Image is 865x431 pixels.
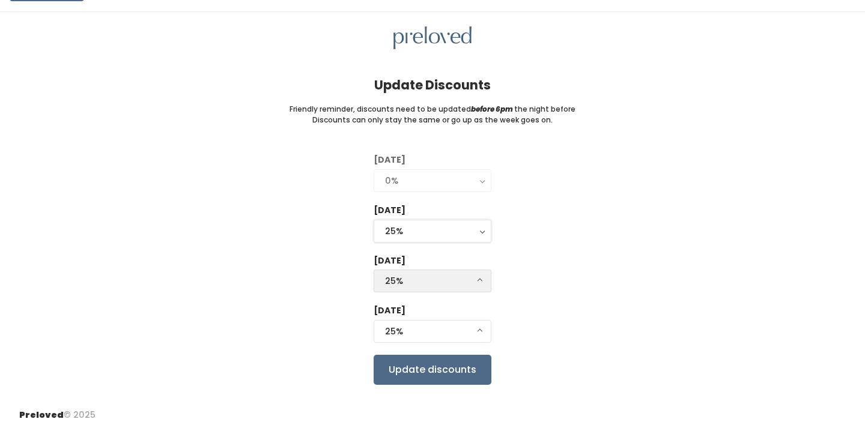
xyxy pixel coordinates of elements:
input: Update discounts [374,355,491,385]
label: [DATE] [374,304,405,317]
div: 0% [385,174,480,187]
small: Friendly reminder, discounts need to be updated the night before [290,104,575,115]
button: 25% [374,270,491,292]
label: [DATE] [374,204,405,217]
button: 25% [374,320,491,343]
h4: Update Discounts [374,78,491,92]
small: Discounts can only stay the same or go up as the week goes on. [312,115,553,125]
label: [DATE] [374,255,405,267]
label: [DATE] [374,154,405,166]
div: © 2025 [19,399,96,421]
div: 25% [385,274,480,288]
button: 25% [374,220,491,243]
span: Preloved [19,409,64,421]
i: before 6pm [471,104,513,114]
button: 0% [374,169,491,192]
div: 25% [385,225,480,238]
div: 25% [385,325,480,338]
img: preloved logo [393,26,472,50]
